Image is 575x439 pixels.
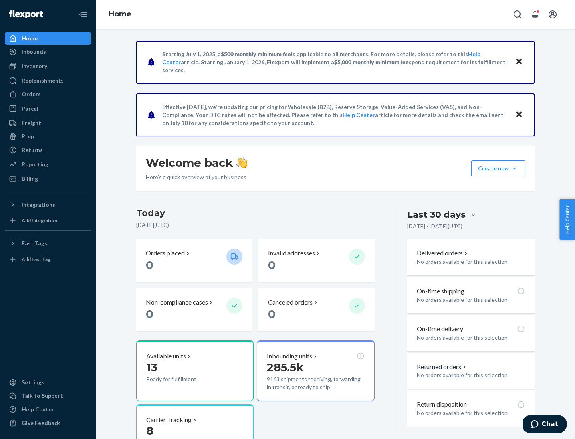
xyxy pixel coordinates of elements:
button: Close [514,109,524,121]
a: Add Fast Tag [5,253,91,266]
p: [DATE] ( UTC ) [136,221,375,229]
p: Inbounding units [267,352,312,361]
div: Add Integration [22,217,57,224]
span: 0 [268,307,276,321]
a: Add Integration [5,214,91,227]
div: Inbounds [22,48,46,56]
a: Freight [5,117,91,129]
p: No orders available for this selection [417,371,525,379]
a: Prep [5,130,91,143]
button: Available units13Ready for fulfillment [136,340,254,401]
p: Canceled orders [268,298,313,307]
div: Replenishments [22,77,64,85]
div: Inventory [22,62,47,70]
p: On-time shipping [417,287,464,296]
div: Help Center [22,405,54,413]
span: 0 [146,258,153,272]
div: Freight [22,119,41,127]
p: Here’s a quick overview of your business [146,173,248,181]
button: Integrations [5,198,91,211]
h1: Welcome back [146,156,248,170]
p: No orders available for this selection [417,258,525,266]
div: Integrations [22,201,55,209]
span: 13 [146,360,157,374]
p: On-time delivery [417,324,463,334]
button: Open Search Box [510,6,525,22]
button: Returned orders [417,362,468,372]
div: Talk to Support [22,392,63,400]
ol: breadcrumbs [102,3,138,26]
p: No orders available for this selection [417,409,525,417]
p: No orders available for this selection [417,296,525,304]
iframe: Opens a widget where you can chat to one of our agents [523,415,567,435]
button: Talk to Support [5,390,91,402]
div: Reporting [22,160,48,168]
span: 0 [268,258,276,272]
button: Non-compliance cases 0 [136,288,252,331]
button: Open notifications [527,6,543,22]
h3: Today [136,207,375,219]
span: 285.5k [267,360,304,374]
p: Carrier Tracking [146,415,192,425]
p: Non-compliance cases [146,298,208,307]
div: Fast Tags [22,239,47,247]
p: Ready for fulfillment [146,375,220,383]
a: Home [5,32,91,45]
a: Reporting [5,158,91,171]
div: Parcel [22,105,38,113]
img: Flexport logo [9,10,43,18]
button: Close Navigation [75,6,91,22]
p: Available units [146,352,186,361]
a: Orders [5,88,91,101]
span: 0 [146,307,153,321]
button: Delivered orders [417,249,469,258]
button: Help Center [559,199,575,240]
a: Settings [5,376,91,389]
button: Give Feedback [5,417,91,429]
button: Open account menu [545,6,561,22]
div: Add Fast Tag [22,256,50,263]
div: Give Feedback [22,419,60,427]
a: Inbounds [5,45,91,58]
a: Home [109,10,131,18]
button: Orders placed 0 [136,239,252,282]
span: 8 [146,424,153,437]
p: [DATE] - [DATE] ( UTC ) [407,222,462,230]
span: $500 monthly minimum fee [221,51,291,57]
p: Effective [DATE], we're updating our pricing for Wholesale (B2B), Reserve Storage, Value-Added Se... [162,103,508,127]
div: Home [22,34,38,42]
a: Replenishments [5,74,91,87]
p: 9163 shipments receiving, forwarding, in transit, or ready to ship [267,375,364,391]
div: Last 30 days [407,208,466,221]
p: Invalid addresses [268,249,315,258]
div: Billing [22,175,38,183]
button: Canceled orders 0 [258,288,374,331]
a: Inventory [5,60,91,73]
p: Orders placed [146,249,185,258]
div: Orders [22,90,41,98]
button: Fast Tags [5,237,91,250]
p: Return disposition [417,400,467,409]
div: Prep [22,132,34,140]
button: Inbounding units285.5k9163 shipments receiving, forwarding, in transit, or ready to ship [257,340,374,401]
p: No orders available for this selection [417,334,525,342]
a: Help Center [343,111,375,118]
p: Starting July 1, 2025, a is applicable to all merchants. For more details, please refer to this a... [162,50,508,74]
div: Settings [22,378,44,386]
img: hand-wave emoji [236,157,248,168]
button: Close [514,56,524,68]
button: Create new [471,160,525,176]
a: Help Center [5,403,91,416]
a: Billing [5,172,91,185]
a: Parcel [5,102,91,115]
div: Returns [22,146,43,154]
a: Returns [5,144,91,156]
span: $5,000 monthly minimum fee [334,59,409,65]
button: Invalid addresses 0 [258,239,374,282]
